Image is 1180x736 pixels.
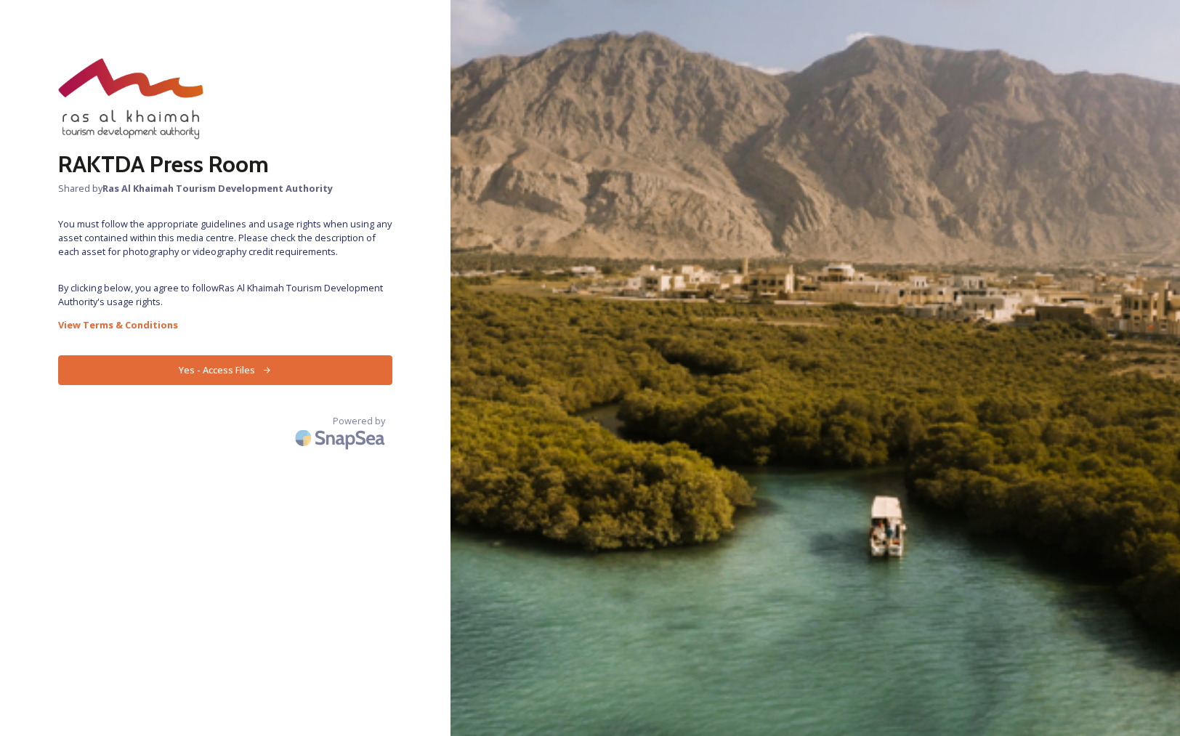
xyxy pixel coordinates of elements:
[58,355,392,385] button: Yes - Access Files
[58,182,392,195] span: Shared by
[58,281,392,309] span: By clicking below, you agree to follow Ras Al Khaimah Tourism Development Authority 's usage rights.
[58,147,392,182] h2: RAKTDA Press Room
[333,414,385,428] span: Powered by
[58,318,178,331] strong: View Terms & Conditions
[291,421,392,455] img: SnapSea Logo
[58,58,203,139] img: raktda_eng_new-stacked-logo_rgb.png
[58,217,392,259] span: You must follow the appropriate guidelines and usage rights when using any asset contained within...
[102,182,333,195] strong: Ras Al Khaimah Tourism Development Authority
[58,316,392,333] a: View Terms & Conditions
